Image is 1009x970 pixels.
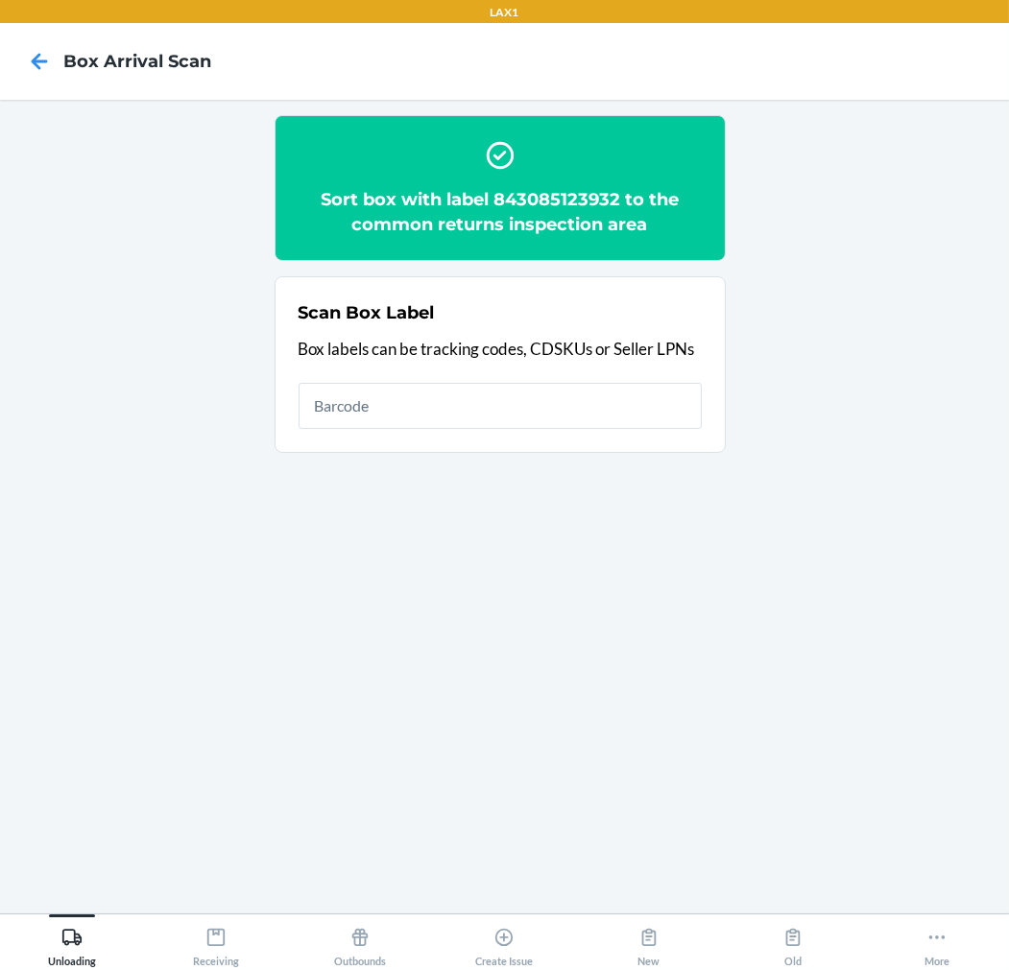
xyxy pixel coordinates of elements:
[193,919,239,967] div: Receiving
[299,300,435,325] h2: Scan Box Label
[299,187,702,237] h2: Sort box with label 843085123932 to the common returns inspection area
[299,383,702,429] input: Barcode
[48,919,96,967] div: Unloading
[475,919,533,967] div: Create Issue
[432,914,576,967] button: Create Issue
[334,919,386,967] div: Outbounds
[577,914,721,967] button: New
[144,914,288,967] button: Receiving
[637,919,660,967] div: New
[782,919,804,967] div: Old
[721,914,865,967] button: Old
[491,4,519,21] p: LAX1
[865,914,1009,967] button: More
[299,337,702,362] p: Box labels can be tracking codes, CDSKUs or Seller LPNs
[63,49,211,74] h4: Box Arrival Scan
[925,919,949,967] div: More
[288,914,432,967] button: Outbounds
